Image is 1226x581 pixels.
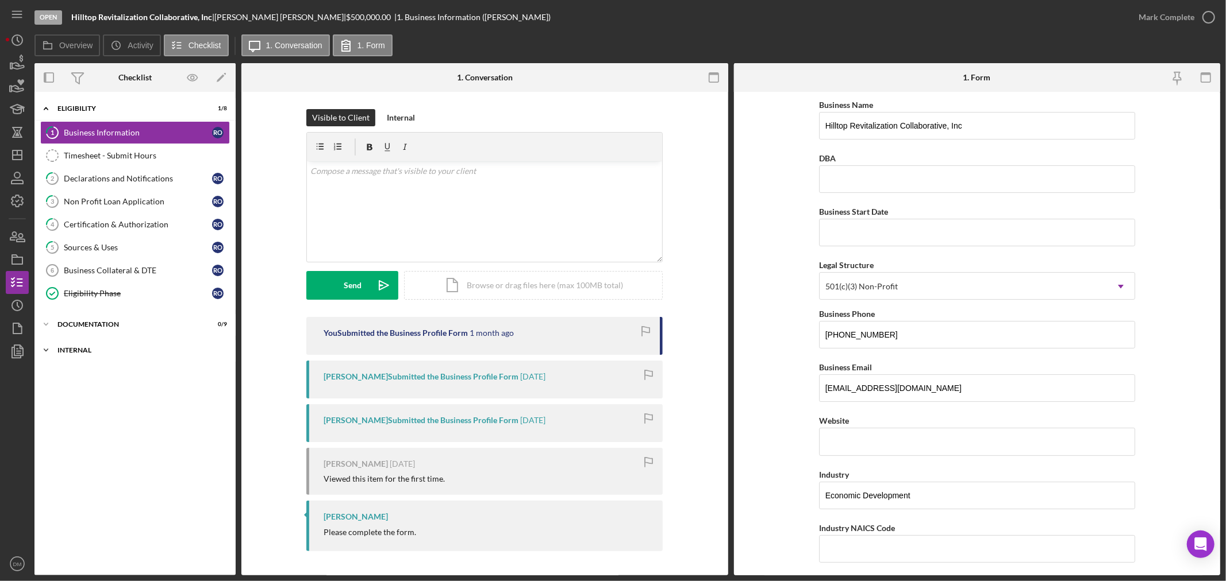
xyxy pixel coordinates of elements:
[212,219,224,230] div: R O
[963,73,991,82] div: 1. Form
[64,266,212,275] div: Business Collateral & DTE
[51,175,54,182] tspan: 2
[51,267,54,274] tspan: 6
[346,13,394,22] div: $500,000.00
[118,73,152,82] div: Checklist
[819,153,836,163] label: DBA
[71,12,212,22] b: Hilltop Revitalization Collaborative, Inc
[333,34,393,56] button: 1. Form
[387,109,415,126] div: Internal
[324,459,388,468] div: [PERSON_NAME]
[1187,530,1215,558] div: Open Intercom Messenger
[34,34,100,56] button: Overview
[103,34,160,56] button: Activity
[390,459,415,468] time: 2025-03-06 21:07
[212,265,224,276] div: R O
[819,100,873,110] label: Business Name
[71,13,214,22] div: |
[312,109,370,126] div: Visible to Client
[6,552,29,575] button: DM
[40,282,230,305] a: Eligibility PhaseRO
[189,41,221,50] label: Checklist
[13,561,22,567] text: DM
[206,105,227,112] div: 1 / 8
[1127,6,1220,29] button: Mark Complete
[324,328,468,338] div: You Submitted the Business Profile Form
[64,289,212,298] div: Eligibility Phase
[358,41,385,50] label: 1. Form
[64,174,212,183] div: Declarations and Notifications
[1139,6,1194,29] div: Mark Complete
[324,512,388,521] div: [PERSON_NAME]
[57,105,198,112] div: Eligibility
[212,127,224,138] div: R O
[64,220,212,229] div: Certification & Authorization
[306,109,375,126] button: Visible to Client
[64,243,212,252] div: Sources & Uses
[819,523,895,533] label: Industry NAICS Code
[394,13,551,22] div: | 1. Business Information ([PERSON_NAME])
[457,73,513,82] div: 1. Conversation
[164,34,229,56] button: Checklist
[520,372,545,381] time: 2025-03-07 14:41
[51,220,55,228] tspan: 4
[51,197,54,205] tspan: 3
[40,259,230,282] a: 6Business Collateral & DTERO
[819,470,849,479] label: Industry
[381,109,421,126] button: Internal
[40,121,230,144] a: 1Business InformationRO
[212,242,224,253] div: R O
[344,271,362,300] div: Send
[64,128,212,137] div: Business Information
[324,372,518,381] div: [PERSON_NAME] Submitted the Business Profile Form
[324,416,518,425] div: [PERSON_NAME] Submitted the Business Profile Form
[819,416,849,425] label: Website
[51,243,54,251] tspan: 5
[212,288,224,299] div: R O
[40,144,230,167] a: Timesheet - Submit Hours
[819,207,888,216] label: Business Start Date
[241,34,330,56] button: 1. Conversation
[40,213,230,236] a: 4Certification & AuthorizationRO
[212,173,224,184] div: R O
[34,10,62,25] div: Open
[40,190,230,213] a: 3Non Profit Loan ApplicationRO
[128,41,153,50] label: Activity
[266,41,322,50] label: 1. Conversation
[819,362,872,372] label: Business Email
[825,282,898,291] div: 501(c)(3) Non-Profit
[51,129,54,136] tspan: 1
[324,474,445,483] div: Viewed this item for the first time.
[520,416,545,425] time: 2025-03-06 21:14
[64,151,229,160] div: Timesheet - Submit Hours
[40,236,230,259] a: 5Sources & UsesRO
[57,321,198,328] div: Documentation
[212,196,224,207] div: R O
[59,41,93,50] label: Overview
[64,197,212,206] div: Non Profit Loan Application
[206,321,227,328] div: 0 / 9
[214,13,346,22] div: [PERSON_NAME] [PERSON_NAME] |
[40,167,230,190] a: 2Declarations and NotificationsRO
[306,271,398,300] button: Send
[819,309,875,319] label: Business Phone
[324,528,416,537] div: Please complete the form.
[57,347,221,354] div: Internal
[470,328,514,338] time: 2025-07-21 18:53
